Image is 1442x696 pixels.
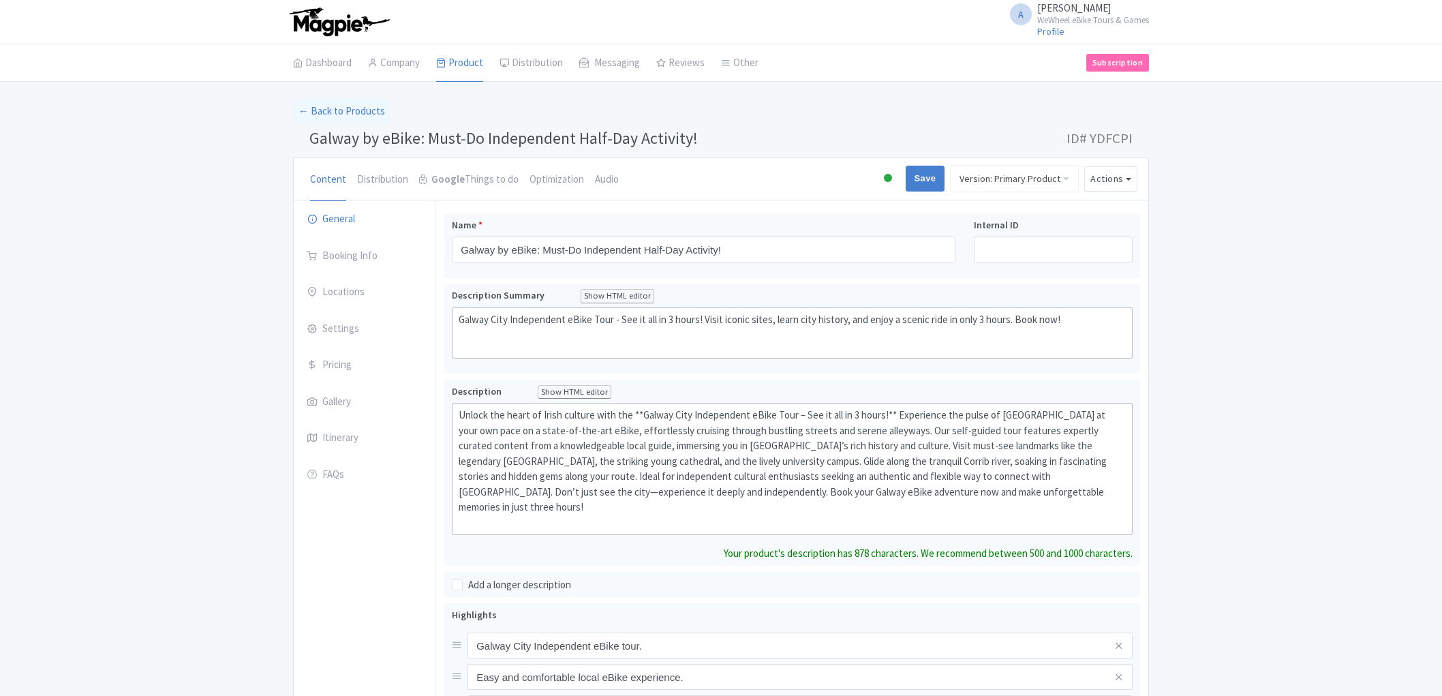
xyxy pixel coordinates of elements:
strong: Google [431,172,465,187]
a: Dashboard [293,44,352,82]
a: Profile [1037,25,1064,37]
div: Show HTML editor [581,289,654,303]
span: [PERSON_NAME] [1037,1,1111,14]
span: Name [452,219,476,232]
a: Subscription [1086,54,1149,72]
div: Active [881,168,895,190]
div: Unlock the heart of Irish culture with the **Galway City Independent eBike Tour – See it all in 3... [459,408,1126,530]
button: Actions [1084,166,1137,192]
a: A [PERSON_NAME] WeWheel eBike Tours & Games [1002,3,1149,25]
small: WeWheel eBike Tours & Games [1037,16,1149,25]
a: Reviews [656,44,705,82]
div: Your product's description has 878 characters. We recommend between 500 and 1000 characters. [724,546,1133,562]
a: Product [436,44,483,82]
div: Galway City Independent eBike Tour - See it all in 3 hours! Visit iconic sites, learn city histor... [459,312,1126,343]
span: Highlights [452,609,497,621]
a: Content [310,158,346,202]
a: Pricing [294,346,435,384]
a: Other [721,44,758,82]
span: Galway by eBike: Must-Do Independent Half-Day Activity! [309,127,698,149]
a: Locations [294,273,435,312]
a: Distribution [357,158,408,202]
span: Description [452,385,504,398]
a: Version: Primary Product [950,165,1079,192]
img: logo-ab69f6fb50320c5b225c76a69d11143b.png [286,7,392,37]
a: ← Back to Products [293,98,390,125]
a: Messaging [579,44,640,82]
a: FAQs [294,456,435,494]
span: Internal ID [974,219,1019,232]
span: Description Summary [452,289,547,302]
a: Company [368,44,420,82]
span: ID# YDFCPI [1067,125,1133,152]
a: Optimization [530,158,584,202]
a: Distribution [500,44,563,82]
a: General [294,200,435,239]
a: Gallery [294,383,435,421]
div: Show HTML editor [538,385,611,399]
span: A [1010,3,1032,25]
a: Settings [294,310,435,348]
a: Itinerary [294,419,435,457]
span: Add a longer description [468,578,571,592]
a: Audio [595,158,619,202]
input: Save [906,166,945,192]
a: Booking Info [294,237,435,275]
a: GoogleThings to do [419,158,519,202]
